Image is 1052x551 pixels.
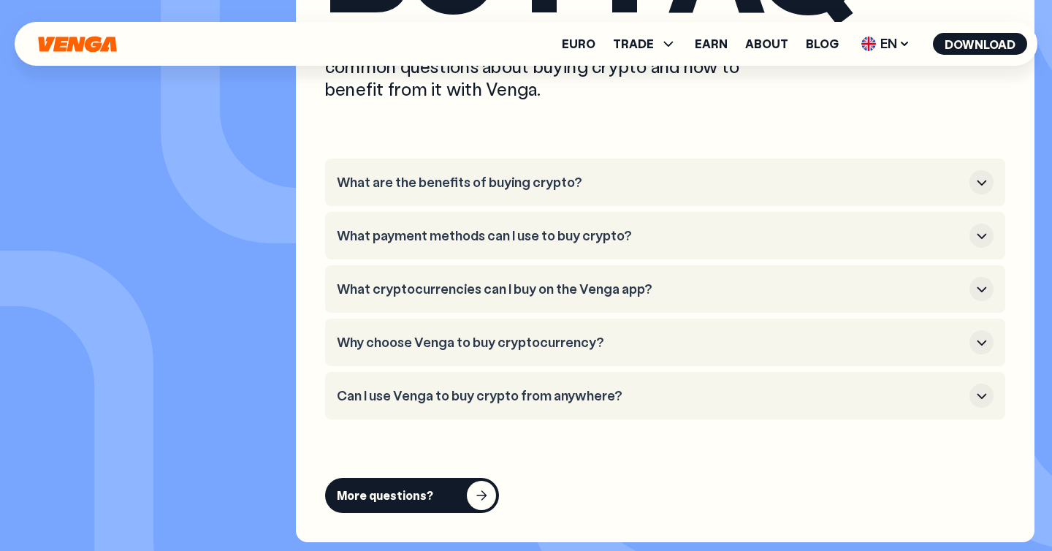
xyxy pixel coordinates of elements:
[337,335,964,351] h3: Why choose Venga to buy cryptocurrency?
[745,38,788,50] a: About
[337,281,964,297] h3: What cryptocurrencies can I buy on the Venga app?
[806,38,839,50] a: Blog
[325,478,499,513] button: More questions?
[37,36,118,53] svg: Home
[337,224,994,248] button: What payment methods can I use to buy crypto?
[325,32,771,101] p: Here is additional information to answer some of the common questions about buying crypto and how...
[337,170,994,194] button: What are the benefits of buying crypto?
[337,488,433,503] div: More questions?
[337,330,994,354] button: Why choose Venga to buy cryptocurrency?
[613,35,677,53] span: TRADE
[695,38,728,50] a: Earn
[856,32,915,56] span: EN
[337,388,964,404] h3: Can I use Venga to buy crypto from anywhere?
[337,277,994,301] button: What cryptocurrencies can I buy on the Venga app?
[613,38,654,50] span: TRADE
[933,33,1027,55] button: Download
[337,384,994,408] button: Can I use Venga to buy crypto from anywhere?
[562,38,595,50] a: Euro
[337,175,964,191] h3: What are the benefits of buying crypto?
[337,228,964,244] h3: What payment methods can I use to buy crypto?
[861,37,876,51] img: flag-uk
